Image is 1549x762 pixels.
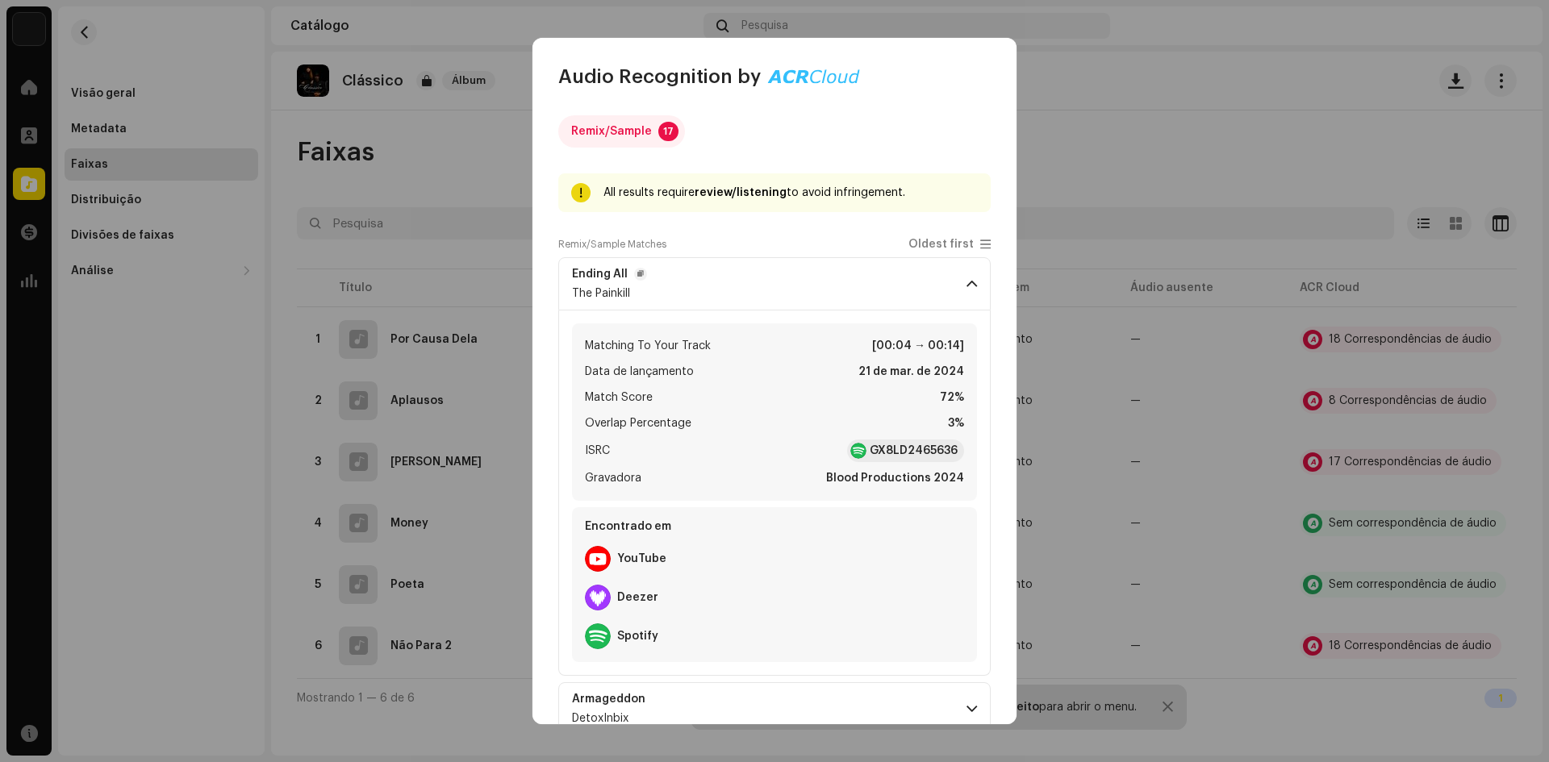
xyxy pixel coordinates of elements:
[558,238,666,251] label: Remix/Sample Matches
[572,268,647,281] span: Ending All
[948,414,964,433] strong: 3%
[617,630,658,643] strong: Spotify
[585,388,653,407] span: Match Score
[870,443,958,459] strong: GX8LD2465636
[585,362,694,381] span: Data de lançamento
[572,713,628,724] span: DetoxInbix
[558,257,991,310] p-accordion-header: Ending AllThe Painkill
[572,693,645,706] strong: Armageddon
[940,388,964,407] strong: 72%
[572,268,628,281] strong: Ending All
[872,336,964,356] strong: [00:04 → 00:14]
[658,122,678,141] p-badge: 17
[571,115,652,148] div: Remix/Sample
[572,288,630,299] span: The Painkill
[908,239,974,251] span: Oldest first
[558,64,761,90] span: Audio Recognition by
[617,591,658,604] strong: Deezer
[585,414,691,433] span: Overlap Percentage
[558,682,991,735] p-accordion-header: ArmageddonDetoxInbix
[695,187,787,198] strong: review/listening
[603,183,978,202] div: All results require to avoid infringement.
[572,693,665,706] span: Armageddon
[858,362,964,381] strong: 21 de mar. de 2024
[578,514,971,539] div: Encontrado em
[585,468,641,488] span: Gravadora
[826,468,964,488] strong: Blood Productions 2024
[585,441,610,460] span: ISRC
[558,310,991,676] p-accordion-content: Ending AllThe Painkill
[617,552,666,565] strong: YouTube
[585,336,711,356] span: Matching To Your Track
[908,238,991,251] p-togglebutton: Oldest first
